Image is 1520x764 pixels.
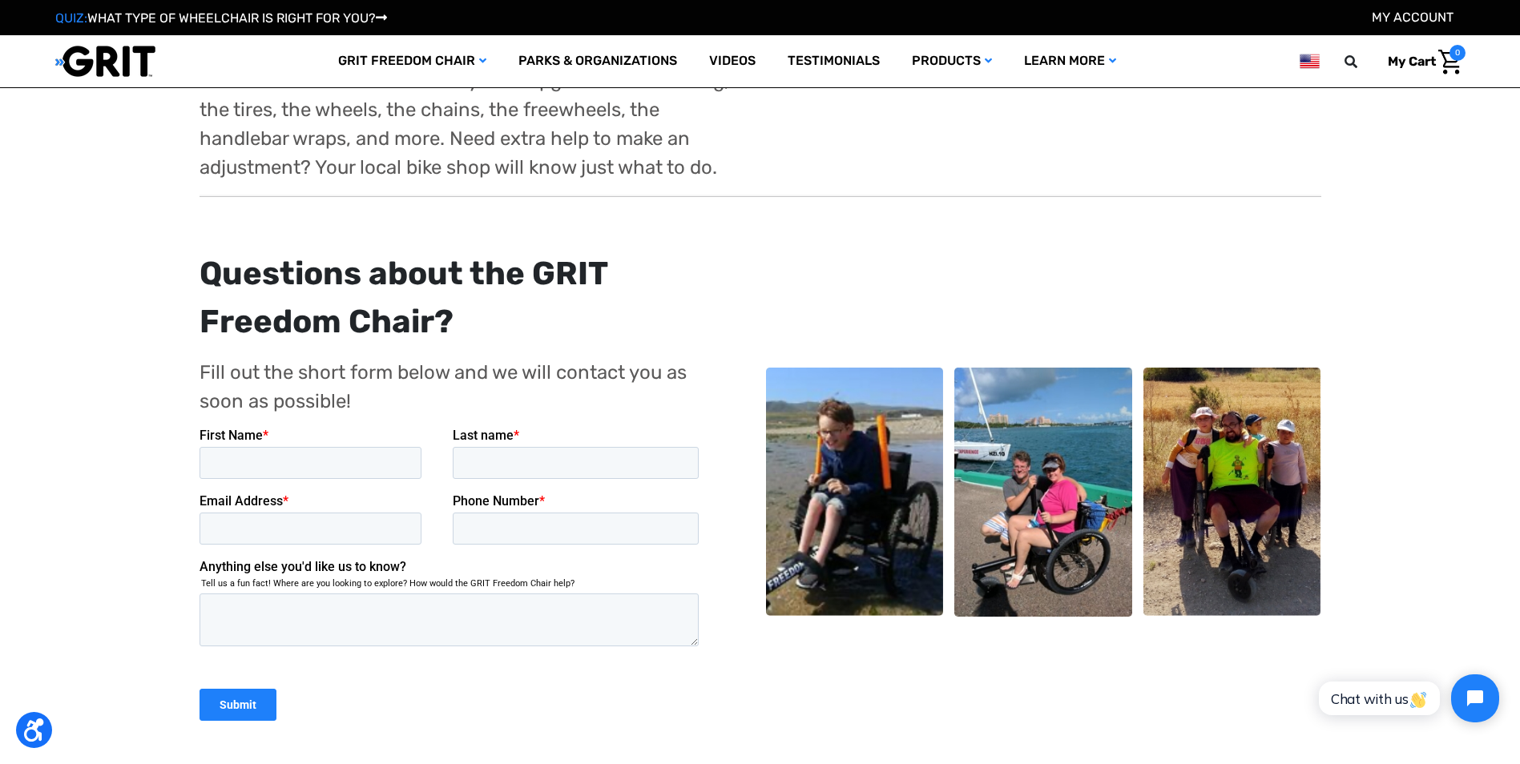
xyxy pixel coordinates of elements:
a: Account [1372,10,1453,25]
a: Parks & Organizations [502,35,693,87]
a: GRIT Freedom Chair [322,35,502,87]
a: Learn More [1008,35,1132,87]
a: QUIZ:WHAT TYPE OF WHEELCHAIR IS RIGHT FOR YOU? [55,10,387,26]
input: Search [1352,45,1376,78]
iframe: Tidio Chat [1301,661,1513,736]
a: Products [896,35,1008,87]
img: us.png [1300,51,1319,71]
a: Cart with 0 items [1376,45,1466,78]
iframe: Form 1 [200,428,705,734]
img: Cart [1438,50,1462,74]
img: GRIT All-Terrain Wheelchair and Mobility Equipment [55,45,155,78]
span: QUIZ: [55,10,87,26]
a: Videos [693,35,772,87]
span: My Cart [1388,54,1436,69]
span: 0 [1449,45,1466,61]
a: Testimonials [772,35,896,87]
p: Fill out the short form below and we will contact you as soon as possible! [200,358,705,416]
p: Second, the GRIT Freedom Chair is easy to customize. Our standard bike interfaces allow you to up... [200,38,748,182]
div: Questions about the GRIT Freedom Chair? [200,250,705,346]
